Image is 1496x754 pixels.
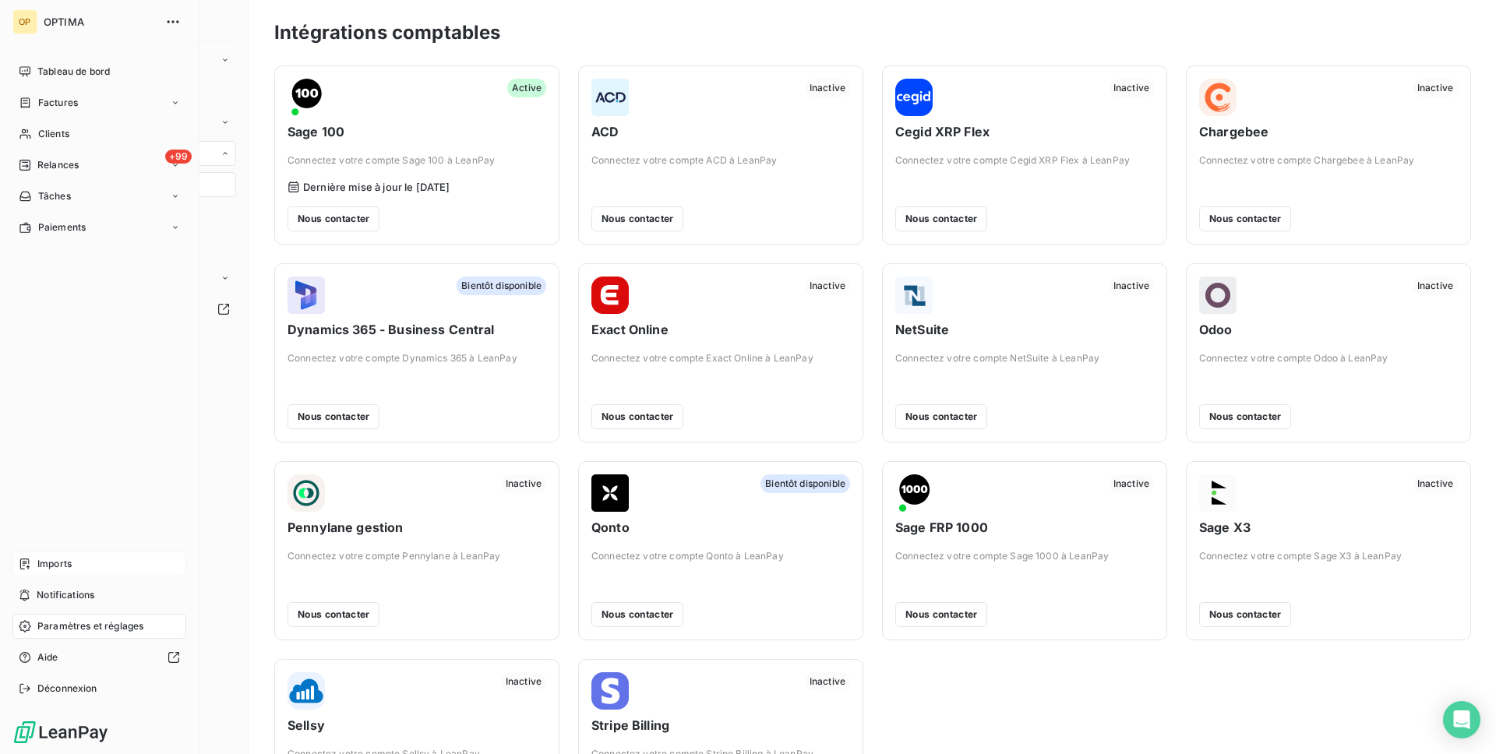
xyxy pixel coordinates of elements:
[44,16,156,28] span: OPTIMA
[1413,79,1458,97] span: Inactive
[895,518,1154,537] span: Sage FRP 1000
[303,181,450,193] span: Dernière mise à jour le [DATE]
[288,122,546,141] span: Sage 100
[591,206,683,231] button: Nous contacter
[288,672,325,710] img: Sellsy logo
[501,672,546,691] span: Inactive
[165,150,192,164] span: +99
[288,716,546,735] span: Sellsy
[1199,474,1237,512] img: Sage X3 logo
[1199,122,1458,141] span: Chargebee
[507,79,546,97] span: Active
[12,645,186,670] a: Aide
[1109,474,1154,493] span: Inactive
[1199,602,1291,627] button: Nous contacter
[895,122,1154,141] span: Cegid XRP Flex
[501,474,546,493] span: Inactive
[288,153,546,167] span: Connectez votre compte Sage 100 à LeanPay
[37,619,143,633] span: Paramètres et réglages
[288,474,325,512] img: Pennylane gestion logo
[1199,404,1291,429] button: Nous contacter
[1199,153,1458,167] span: Connectez votre compte Chargebee à LeanPay
[38,220,86,234] span: Paiements
[37,557,72,571] span: Imports
[38,127,69,141] span: Clients
[591,549,850,563] span: Connectez votre compte Qonto à LeanPay
[895,404,987,429] button: Nous contacter
[1413,277,1458,295] span: Inactive
[288,206,379,231] button: Nous contacter
[591,277,629,314] img: Exact Online logo
[591,474,629,512] img: Qonto logo
[1109,277,1154,295] span: Inactive
[895,153,1154,167] span: Connectez votre compte Cegid XRP Flex à LeanPay
[591,518,850,537] span: Qonto
[895,549,1154,563] span: Connectez votre compte Sage 1000 à LeanPay
[38,96,78,110] span: Factures
[288,351,546,365] span: Connectez votre compte Dynamics 365 à LeanPay
[12,720,109,745] img: Logo LeanPay
[805,79,850,97] span: Inactive
[288,277,325,314] img: Dynamics 365 - Business Central logo
[288,404,379,429] button: Nous contacter
[288,79,325,116] img: Sage 100 logo
[805,672,850,691] span: Inactive
[1199,351,1458,365] span: Connectez votre compte Odoo à LeanPay
[805,277,850,295] span: Inactive
[37,682,97,696] span: Déconnexion
[591,404,683,429] button: Nous contacter
[760,474,850,493] span: Bientôt disponible
[591,122,850,141] span: ACD
[288,549,546,563] span: Connectez votre compte Pennylane à LeanPay
[895,602,987,627] button: Nous contacter
[895,206,987,231] button: Nous contacter
[1413,474,1458,493] span: Inactive
[591,79,629,116] img: ACD logo
[591,351,850,365] span: Connectez votre compte Exact Online à LeanPay
[274,19,500,47] h3: Intégrations comptables
[895,79,933,116] img: Cegid XRP Flex logo
[1199,518,1458,537] span: Sage X3
[288,518,546,537] span: Pennylane gestion
[591,672,629,710] img: Stripe Billing logo
[1443,701,1480,738] div: Open Intercom Messenger
[1109,79,1154,97] span: Inactive
[895,351,1154,365] span: Connectez votre compte NetSuite à LeanPay
[1199,549,1458,563] span: Connectez votre compte Sage X3 à LeanPay
[457,277,546,295] span: Bientôt disponible
[1199,277,1237,314] img: Odoo logo
[591,602,683,627] button: Nous contacter
[895,320,1154,339] span: NetSuite
[1199,320,1458,339] span: Odoo
[37,588,94,602] span: Notifications
[12,9,37,34] div: OP
[1199,79,1237,116] img: Chargebee logo
[591,153,850,167] span: Connectez votre compte ACD à LeanPay
[591,320,850,339] span: Exact Online
[591,716,850,735] span: Stripe Billing
[1199,206,1291,231] button: Nous contacter
[37,650,58,664] span: Aide
[38,189,71,203] span: Tâches
[37,65,110,79] span: Tableau de bord
[37,158,79,172] span: Relances
[288,602,379,627] button: Nous contacter
[288,320,546,339] span: Dynamics 365 - Business Central
[895,277,933,314] img: NetSuite logo
[895,474,933,512] img: Sage FRP 1000 logo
